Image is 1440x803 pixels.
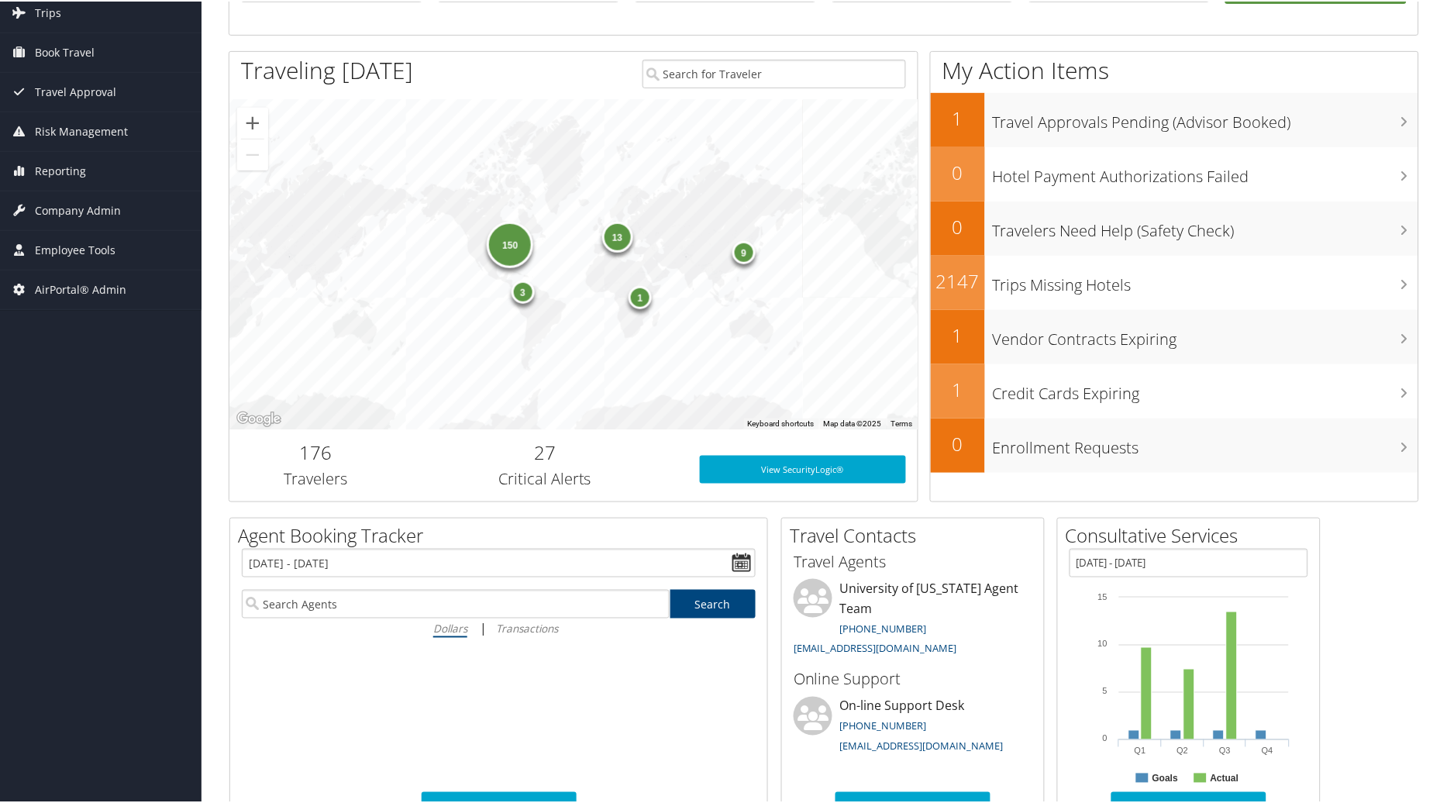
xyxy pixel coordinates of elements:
span: Risk Management [35,111,128,150]
h2: Consultative Services [1066,521,1320,547]
tspan: 15 [1098,591,1108,600]
li: University of [US_STATE] Agent Team [786,577,1040,660]
h3: Travelers [241,467,390,488]
span: Book Travel [35,32,95,71]
span: Reporting [35,150,86,189]
span: AirPortal® Admin [35,269,126,308]
div: 13 [601,219,632,250]
div: | [242,617,756,636]
div: 3 [511,279,534,302]
a: [PHONE_NUMBER] [840,620,927,634]
h3: Trips Missing Hotels [993,265,1418,295]
h3: Hotel Payment Authorizations Failed [993,157,1418,186]
h3: Travel Approvals Pending (Advisor Booked) [993,102,1418,132]
a: View SecurityLogic® [700,454,906,482]
a: Terms (opens in new tab) [891,418,913,426]
input: Search Agents [242,588,670,617]
h1: Traveling [DATE] [241,53,413,85]
span: Travel Approval [35,71,116,110]
a: [PHONE_NUMBER] [840,718,927,732]
a: 0Enrollment Requests [931,417,1418,471]
h2: 1 [931,375,985,401]
a: 0Travelers Need Help (Safety Check) [931,200,1418,254]
h1: My Action Items [931,53,1418,85]
tspan: 10 [1098,638,1108,647]
tspan: 0 [1103,732,1108,742]
h3: Credit Cards Expiring [993,374,1418,403]
text: Q1 [1135,745,1146,754]
h3: Critical Alerts [413,467,677,488]
a: 1Vendor Contracts Expiring [931,308,1418,363]
a: [EMAIL_ADDRESS][DOMAIN_NAME] [840,738,1004,752]
span: Company Admin [35,190,121,229]
h2: Travel Contacts [790,521,1044,547]
a: 0Hotel Payment Authorizations Failed [931,146,1418,200]
a: 1Travel Approvals Pending (Advisor Booked) [931,91,1418,146]
h3: Online Support [794,667,1032,689]
h2: 27 [413,438,677,464]
h2: 176 [241,438,390,464]
button: Keyboard shortcuts [748,417,815,428]
h2: Agent Booking Tracker [238,521,767,547]
text: Goals [1152,772,1179,783]
button: Zoom out [237,138,268,169]
a: 1Credit Cards Expiring [931,363,1418,417]
h3: Travel Agents [794,550,1032,571]
h2: 2147 [931,267,985,293]
div: 1 [629,284,652,308]
span: Employee Tools [35,229,115,268]
h3: Travelers Need Help (Safety Check) [993,211,1418,240]
h2: 1 [931,321,985,347]
button: Zoom in [237,106,268,137]
h3: Vendor Contracts Expiring [993,319,1418,349]
h2: 0 [931,212,985,239]
img: Google [233,408,284,428]
input: Search for Traveler [642,58,906,87]
span: Map data ©2025 [824,418,882,426]
h3: Enrollment Requests [993,428,1418,457]
i: Transactions [496,619,558,634]
tspan: 5 [1103,685,1108,694]
div: 9 [732,240,756,263]
text: Actual [1211,772,1239,783]
div: 150 [487,220,533,267]
h2: 0 [931,158,985,184]
text: Q2 [1177,745,1189,754]
li: On-line Support Desk [786,695,1040,759]
h2: 0 [931,429,985,456]
a: Search [670,588,756,617]
text: Q4 [1262,745,1273,754]
text: Q3 [1220,745,1232,754]
a: [EMAIL_ADDRESS][DOMAIN_NAME] [794,640,957,654]
h2: 1 [931,104,985,130]
a: Open this area in Google Maps (opens a new window) [233,408,284,428]
a: 2147Trips Missing Hotels [931,254,1418,308]
i: Dollars [433,619,467,634]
